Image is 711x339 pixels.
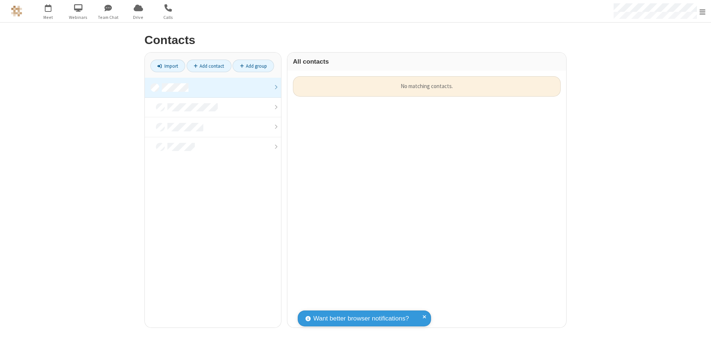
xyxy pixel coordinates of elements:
[34,14,62,21] span: Meet
[94,14,122,21] span: Team Chat
[124,14,152,21] span: Drive
[293,76,561,97] div: No matching contacts.
[154,14,182,21] span: Calls
[233,60,274,72] a: Add group
[11,6,22,17] img: QA Selenium DO NOT DELETE OR CHANGE
[64,14,92,21] span: Webinars
[150,60,185,72] a: Import
[293,58,561,65] h3: All contacts
[313,314,409,323] span: Want better browser notifications?
[287,71,566,328] div: grid
[187,60,231,72] a: Add contact
[144,34,567,47] h2: Contacts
